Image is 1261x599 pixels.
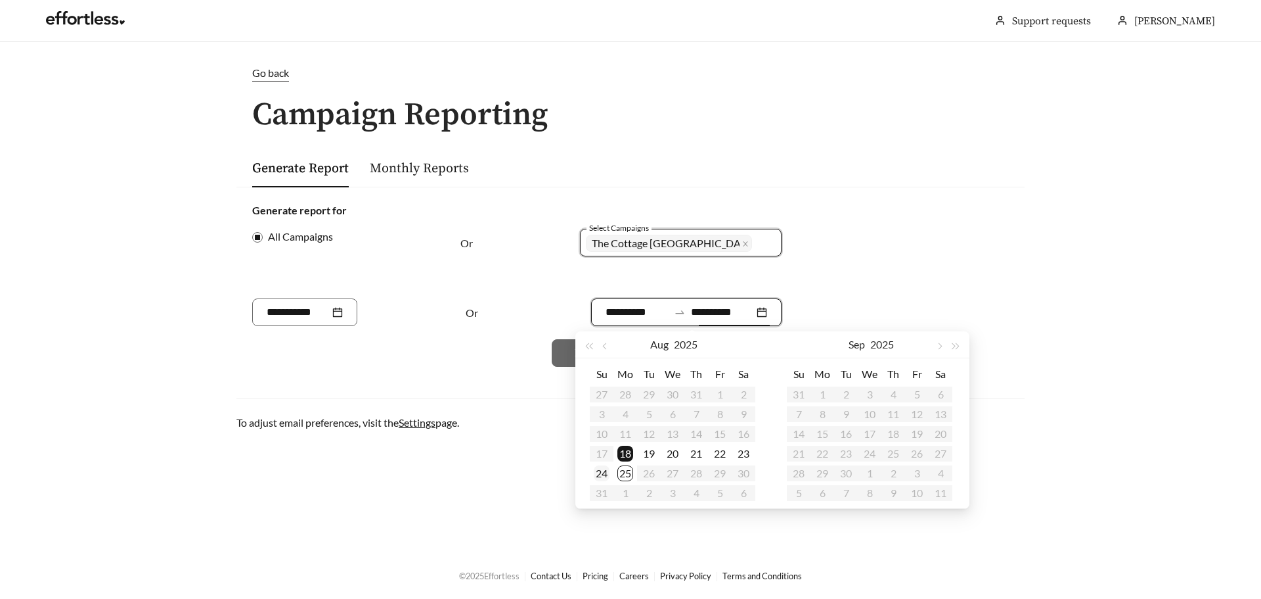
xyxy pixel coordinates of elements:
[787,364,810,385] th: Su
[590,464,613,483] td: 2025-08-24
[732,444,755,464] td: 2025-08-23
[722,571,802,581] a: Terms and Conditions
[460,237,473,249] span: Or
[849,331,865,358] button: Sep
[674,331,697,358] button: 2025
[466,306,478,319] span: Or
[552,339,664,367] button: Download CSV
[834,364,858,385] th: Tu
[263,229,338,245] span: All Campaigns
[613,364,637,385] th: Mo
[650,331,669,358] button: Aug
[688,446,704,462] div: 21
[637,364,661,385] th: Tu
[929,364,952,385] th: Sa
[858,364,881,385] th: We
[370,160,469,177] a: Monthly Reports
[674,306,686,318] span: swap-right
[684,444,708,464] td: 2025-08-21
[665,446,680,462] div: 20
[236,98,1025,133] h1: Campaign Reporting
[252,204,347,216] strong: Generate report for
[1012,14,1091,28] a: Support requests
[905,364,929,385] th: Fr
[708,444,732,464] td: 2025-08-22
[399,416,435,429] a: Settings
[742,241,749,248] span: close
[661,444,684,464] td: 2025-08-20
[736,446,751,462] div: 23
[617,466,633,481] div: 25
[870,331,894,358] button: 2025
[674,306,686,318] span: to
[594,466,609,481] div: 24
[531,571,571,581] a: Contact Us
[592,237,756,249] span: The Cottage [GEOGRAPHIC_DATA]
[236,416,459,429] span: To adjust email preferences, visit the page.
[641,446,657,462] div: 19
[583,571,608,581] a: Pricing
[617,446,633,462] div: 18
[684,364,708,385] th: Th
[590,364,613,385] th: Su
[252,66,289,79] span: Go back
[619,571,649,581] a: Careers
[660,571,711,581] a: Privacy Policy
[712,446,728,462] div: 22
[613,444,637,464] td: 2025-08-18
[1134,14,1215,28] span: [PERSON_NAME]
[252,160,349,177] a: Generate Report
[613,464,637,483] td: 2025-08-25
[810,364,834,385] th: Mo
[637,444,661,464] td: 2025-08-19
[732,364,755,385] th: Sa
[236,65,1025,82] a: Go back
[708,364,732,385] th: Fr
[881,364,905,385] th: Th
[459,571,520,581] span: © 2025 Effortless
[661,364,684,385] th: We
